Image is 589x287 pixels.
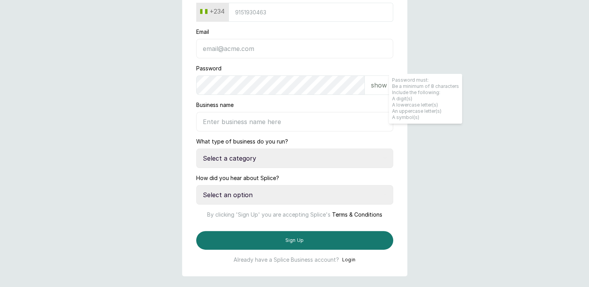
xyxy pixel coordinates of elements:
li: An uppercase letter(s) [392,108,459,114]
label: Password [196,65,222,72]
label: Email [196,28,209,36]
label: Business name [196,101,234,109]
p: By clicking 'Sign Up' you are accepting Splice's [196,205,393,219]
input: email@acme.com [196,39,393,58]
button: Login [342,256,356,264]
li: A digit(s) [392,96,459,102]
li: A lowercase letter(s) [392,102,459,108]
span: Terms & Conditions [332,211,382,218]
span: Password must: Be a minimum of 8 characters Include the following: [389,74,462,124]
button: Sign Up [196,231,393,250]
li: A symbol(s) [392,114,459,121]
label: How did you hear about Splice? [196,174,279,182]
label: What type of business do you run? [196,138,288,145]
input: Enter business name here [196,112,393,131]
p: Already have a Splice Business account? [234,256,339,264]
input: 9151930463 [229,3,393,22]
button: +234 [197,5,228,17]
p: show [371,80,387,90]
